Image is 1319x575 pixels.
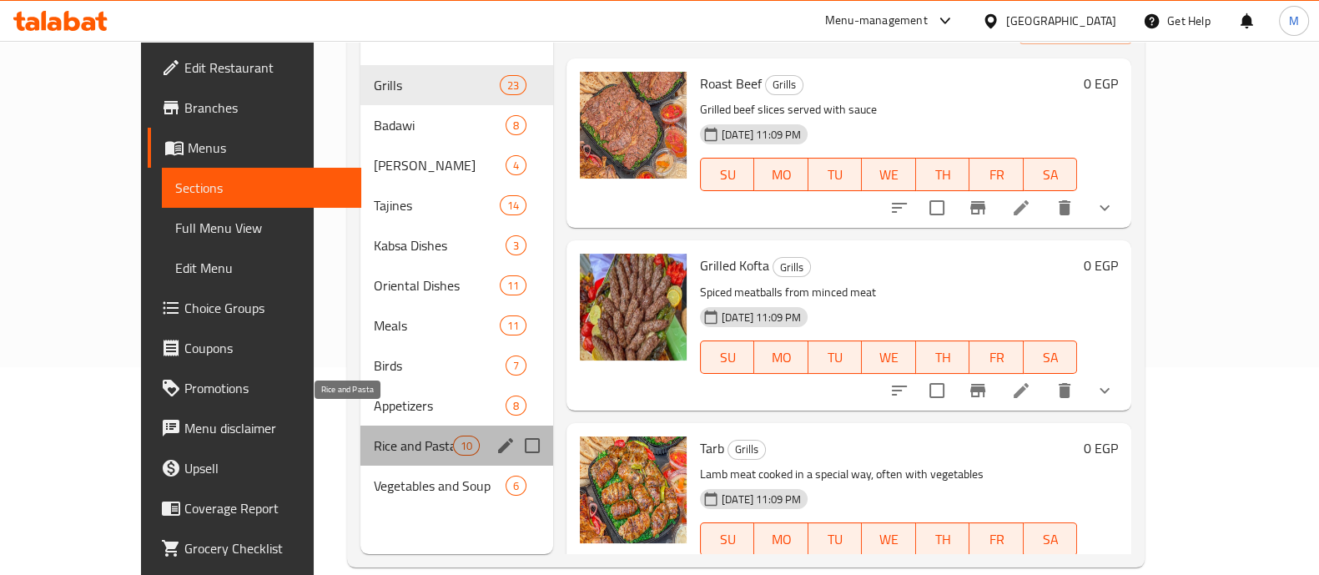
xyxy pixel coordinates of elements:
[868,346,909,370] span: WE
[148,408,361,448] a: Menu disclaimer
[815,527,855,552] span: TU
[148,488,361,528] a: Coverage Report
[923,346,963,370] span: TH
[374,315,500,335] span: Meals
[501,78,526,93] span: 23
[715,127,808,143] span: [DATE] 11:09 PM
[188,138,348,158] span: Menus
[162,168,361,208] a: Sections
[761,527,801,552] span: MO
[700,436,724,461] span: Tarb
[148,88,361,128] a: Branches
[501,318,526,334] span: 11
[374,396,506,416] span: Appetizers
[958,371,998,411] button: Branch-specific-item
[700,340,754,374] button: SU
[1289,12,1299,30] span: M
[580,72,687,179] img: Roast Beef
[958,188,998,228] button: Branch-specific-item
[184,418,348,438] span: Menu disclaimer
[374,235,506,255] span: Kabsa Dishes
[360,265,553,305] div: Oriental Dishes11
[175,178,348,198] span: Sections
[493,433,518,458] button: edit
[879,371,919,411] button: sort-choices
[700,71,762,96] span: Roast Beef
[374,115,506,135] div: Badawi
[506,235,526,255] div: items
[506,356,526,376] div: items
[506,396,526,416] div: items
[862,522,915,556] button: WE
[506,158,526,174] span: 4
[1095,381,1115,401] svg: Show Choices
[1045,188,1085,228] button: delete
[1024,158,1077,191] button: SA
[700,99,1077,120] p: Grilled beef slices served with sauce
[916,158,969,191] button: TH
[360,105,553,145] div: Badawi8
[700,282,1077,303] p: Spiced meatballs from minced meat
[501,198,526,214] span: 14
[184,378,348,398] span: Promotions
[1084,436,1118,460] h6: 0 EGP
[976,346,1016,370] span: FR
[1024,522,1077,556] button: SA
[808,340,862,374] button: TU
[1024,340,1077,374] button: SA
[923,163,963,187] span: TH
[360,386,553,426] div: Appetizers8
[728,440,765,459] span: Grills
[453,436,480,456] div: items
[374,195,500,215] span: Tajines
[1084,254,1118,277] h6: 0 EGP
[815,346,855,370] span: TU
[754,158,808,191] button: MO
[754,522,808,556] button: MO
[815,163,855,187] span: TU
[1085,188,1125,228] button: show more
[148,288,361,328] a: Choice Groups
[825,11,928,31] div: Menu-management
[707,527,748,552] span: SU
[868,527,909,552] span: WE
[766,75,803,94] span: Grills
[700,464,1077,485] p: Lamb meat cooked in a special way, often with vegetables
[1030,163,1070,187] span: SA
[715,492,808,507] span: [DATE] 11:09 PM
[700,253,769,278] span: Grilled Kofta
[506,358,526,374] span: 7
[707,163,748,187] span: SU
[374,275,500,295] div: Oriental Dishes
[175,258,348,278] span: Edit Menu
[808,522,862,556] button: TU
[184,98,348,118] span: Branches
[360,145,553,185] div: [PERSON_NAME]4
[700,158,754,191] button: SU
[862,340,915,374] button: WE
[765,75,803,95] div: Grills
[374,476,506,496] div: Vegetables and Soup
[868,163,909,187] span: WE
[360,305,553,346] div: Meals11
[184,458,348,478] span: Upsell
[374,75,500,95] div: Grills
[506,476,526,496] div: items
[148,48,361,88] a: Edit Restaurant
[580,436,687,543] img: Tarb
[715,310,808,325] span: [DATE] 11:09 PM
[184,498,348,518] span: Coverage Report
[1030,346,1070,370] span: SA
[360,65,553,105] div: Grills23
[754,340,808,374] button: MO
[1006,12,1116,30] div: [GEOGRAPHIC_DATA]
[506,398,526,414] span: 8
[976,163,1016,187] span: FR
[148,128,361,168] a: Menus
[761,346,801,370] span: MO
[700,522,754,556] button: SU
[773,257,811,277] div: Grills
[184,298,348,318] span: Choice Groups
